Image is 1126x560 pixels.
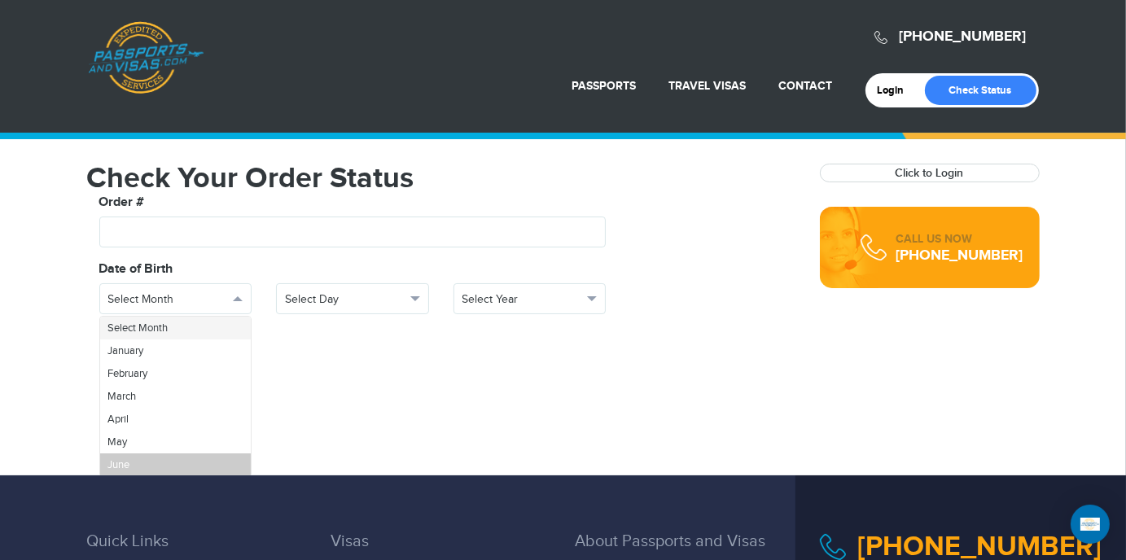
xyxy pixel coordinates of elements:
a: Login [878,84,916,97]
span: Select Day [285,291,405,308]
h1: Check Your Order Status [87,164,795,193]
button: Select Month [99,283,252,314]
a: [PHONE_NUMBER] [900,28,1027,46]
a: Check Status [925,76,1036,105]
a: Contact [779,79,833,93]
label: Date of Birth [99,260,173,279]
button: Select Year [453,283,607,314]
a: Click to Login [896,166,964,180]
div: CALL US NOW [896,231,1023,247]
div: [PHONE_NUMBER] [896,247,1023,264]
span: April [108,413,129,426]
span: February [108,367,148,380]
span: January [108,344,144,357]
a: Passports & [DOMAIN_NAME] [88,21,204,94]
a: Passports [572,79,637,93]
span: Select Month [108,322,169,335]
span: March [108,390,137,403]
button: Select Day [276,283,429,314]
span: June [108,458,130,471]
span: Select Month [108,291,229,308]
div: Open Intercom Messenger [1071,505,1110,544]
span: May [108,435,128,448]
a: Travel Visas [669,79,747,93]
label: Order # [99,193,145,212]
span: Select Year [462,291,583,308]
